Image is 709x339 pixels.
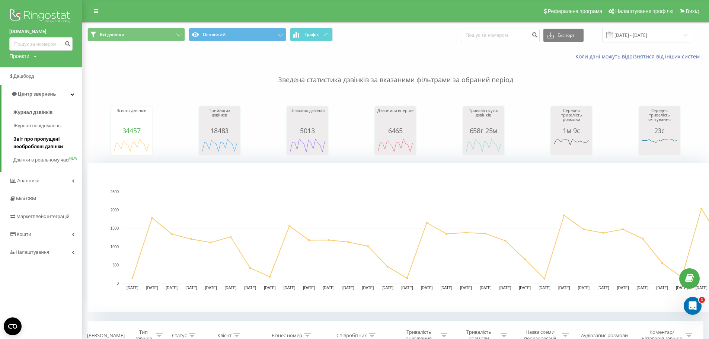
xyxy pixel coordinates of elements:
[9,37,73,51] input: Пошук за номером
[189,28,286,41] button: Основний
[323,286,335,290] text: [DATE]
[13,153,82,167] a: Дзвінки в реальному часіNEW
[116,281,119,285] text: 0
[548,8,603,14] span: Реферальна програма
[205,286,217,290] text: [DATE]
[13,135,78,150] span: Звіт про пропущені необроблені дзвінки
[13,119,82,132] a: Журнал повідомлень
[111,227,119,231] text: 1500
[460,286,472,290] text: [DATE]
[641,108,678,127] div: Середня тривалість очікування
[684,297,702,315] iframe: Intercom live chat
[465,127,502,134] div: 658г 25м
[575,53,703,60] a: Коли дані можуть відрізнятися вiд інших систем
[13,106,82,119] a: Журнал дзвінків
[284,286,296,290] text: [DATE]
[166,286,178,290] text: [DATE]
[519,286,531,290] text: [DATE]
[657,286,668,290] text: [DATE]
[13,156,69,164] span: Дзвінки в реальному часі
[558,286,570,290] text: [DATE]
[641,127,678,134] div: 23с
[1,85,82,103] a: Центр звернень
[553,108,590,127] div: Середня тривалість розмови
[581,332,628,339] div: Аудіозапис розмови
[543,29,584,42] button: Експорт
[342,286,354,290] text: [DATE]
[686,8,699,14] span: Вихід
[244,286,256,290] text: [DATE]
[87,332,125,339] div: [PERSON_NAME]
[597,286,609,290] text: [DATE]
[362,286,374,290] text: [DATE]
[217,332,231,339] div: Клієнт
[13,132,82,153] a: Звіт про пропущені необроблені дзвінки
[289,108,326,127] div: Цільових дзвінків
[381,286,393,290] text: [DATE]
[303,286,315,290] text: [DATE]
[201,108,238,127] div: Прийнятих дзвінків
[16,249,49,255] span: Налаштування
[499,286,511,290] text: [DATE]
[615,8,673,14] span: Налаштування профілю
[480,286,492,290] text: [DATE]
[304,32,319,37] span: Графік
[696,286,708,290] text: [DATE]
[289,127,326,134] div: 5013
[377,127,414,134] div: 6465
[641,134,678,157] svg: A chart.
[201,127,238,134] div: 18483
[18,91,56,97] span: Центр звернень
[578,286,590,290] text: [DATE]
[100,32,124,38] span: Всі дзвінки
[87,60,703,85] p: Зведена статистика дзвінків за вказаними фільтрами за обраний період
[111,208,119,212] text: 2000
[172,332,187,339] div: Статус
[112,263,119,267] text: 500
[461,29,540,42] input: Пошук за номером
[111,245,119,249] text: 1000
[401,286,413,290] text: [DATE]
[465,108,502,127] div: Тривалість усіх дзвінків
[336,332,367,339] div: Співробітник
[185,286,197,290] text: [DATE]
[9,28,73,35] a: [DOMAIN_NAME]
[201,134,238,157] svg: A chart.
[264,286,276,290] text: [DATE]
[377,134,414,157] svg: A chart.
[113,134,150,157] svg: A chart.
[111,190,119,194] text: 2500
[4,317,22,335] button: Open CMP widget
[9,52,29,60] div: Проекти
[617,286,629,290] text: [DATE]
[676,286,688,290] text: [DATE]
[13,109,53,116] span: Журнал дзвінків
[553,127,590,134] div: 1м 9с
[465,134,502,157] svg: A chart.
[377,108,414,127] div: Дзвонили вперше
[113,108,150,127] div: Всього дзвінків
[16,196,36,201] span: Mini CRM
[17,231,31,237] span: Кошти
[539,286,550,290] text: [DATE]
[127,286,138,290] text: [DATE]
[225,286,237,290] text: [DATE]
[637,286,649,290] text: [DATE]
[9,7,73,26] img: Ringostat logo
[290,28,333,41] button: Графік
[17,178,39,183] span: Аналiтика
[13,122,61,129] span: Журнал повідомлень
[13,73,34,79] span: Дашборд
[272,332,302,339] div: Бізнес номер
[699,297,705,303] span: 1
[289,134,326,157] svg: A chart.
[421,286,433,290] text: [DATE]
[553,134,590,157] svg: A chart.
